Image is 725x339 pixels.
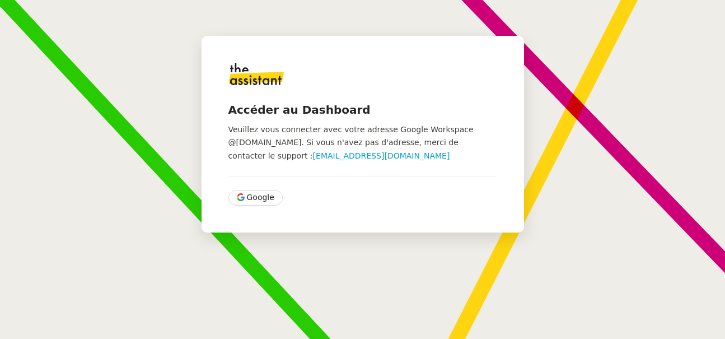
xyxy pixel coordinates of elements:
a: [EMAIL_ADDRESS][DOMAIN_NAME] [313,151,450,160]
span: Google [247,191,274,204]
button: Google [228,190,283,206]
h4: Accéder au Dashboard [228,102,497,118]
span: Veuillez vous connecter avec votre adresse Google Workspace @[DOMAIN_NAME]. Si vous n'avez pas d'... [228,125,474,160]
img: logo [228,63,284,85]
